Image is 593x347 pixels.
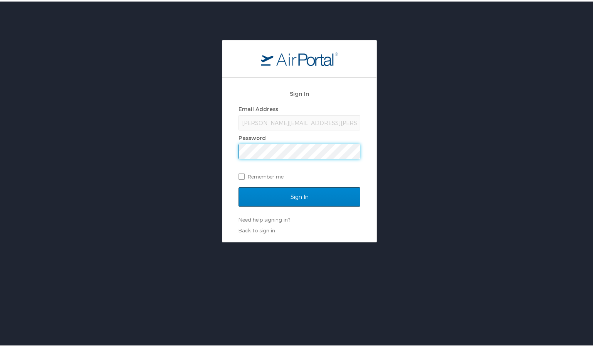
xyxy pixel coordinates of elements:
[239,169,360,181] label: Remember me
[239,88,360,97] h2: Sign In
[261,50,338,64] img: logo
[239,226,275,232] a: Back to sign in
[239,186,360,205] input: Sign In
[239,104,278,111] label: Email Address
[239,133,266,140] label: Password
[239,215,290,221] a: Need help signing in?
